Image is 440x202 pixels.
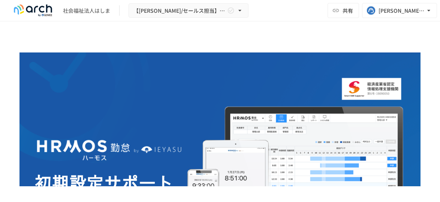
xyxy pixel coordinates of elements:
[133,6,226,15] span: 【[PERSON_NAME]/セールス担当】社会福祉法人はしま様_初期設定サポート
[328,3,359,18] button: 共有
[343,6,353,15] span: 共有
[9,4,57,16] img: logo-default@2x-9cf2c760.svg
[362,3,437,18] button: [PERSON_NAME][EMAIL_ADDRESS][DOMAIN_NAME]
[129,3,248,18] button: 【[PERSON_NAME]/セールス担当】社会福祉法人はしま様_初期設定サポート
[379,6,425,15] div: [PERSON_NAME][EMAIL_ADDRESS][DOMAIN_NAME]
[63,7,110,15] div: 社会福祉法人はしま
